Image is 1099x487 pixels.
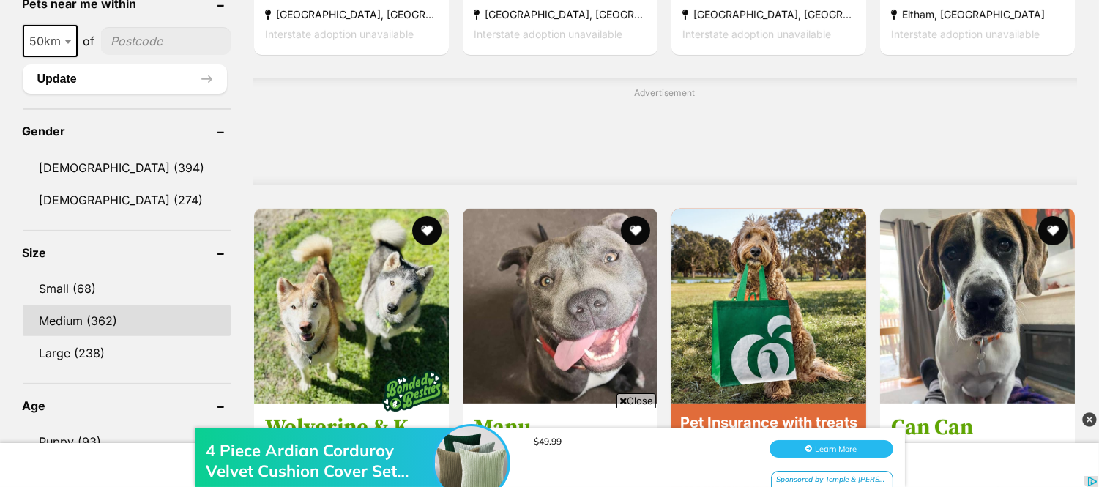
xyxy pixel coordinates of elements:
[265,4,438,24] strong: [GEOGRAPHIC_DATA], [GEOGRAPHIC_DATA]
[621,216,650,245] button: favourite
[23,246,231,259] header: Size
[412,216,442,245] button: favourite
[474,4,647,24] strong: [GEOGRAPHIC_DATA], [GEOGRAPHIC_DATA]
[265,28,414,40] span: Interstate adoption unavailable
[101,27,231,55] input: postcode
[23,64,228,94] button: Update
[23,25,78,57] span: 50km
[474,28,622,40] span: Interstate adoption unavailable
[253,78,1076,185] div: Advertisement
[1039,216,1068,245] button: favourite
[254,209,449,404] img: Wolverine & Koda - Siberian Husky Dog
[891,4,1064,24] strong: Eltham, [GEOGRAPHIC_DATA]
[23,338,231,368] a: Large (238)
[435,27,508,100] img: 4 Piece Ardian Corduroy Velvet Cushion Cover Set Colour: Green
[682,4,855,24] strong: [GEOGRAPHIC_DATA], [GEOGRAPHIC_DATA]
[24,31,76,51] span: 50km
[891,28,1040,40] span: Interstate adoption unavailable
[23,185,231,215] a: [DEMOGRAPHIC_DATA] (274)
[376,355,449,428] img: bonded besties
[616,393,656,408] span: Close
[23,152,231,183] a: [DEMOGRAPHIC_DATA] (394)
[83,32,95,50] span: of
[1082,412,1097,427] img: close_grey_3x.png
[682,28,831,40] span: Interstate adoption unavailable
[771,72,893,90] div: Sponsored by Temple & [PERSON_NAME]
[23,273,231,304] a: Small (68)
[463,209,657,404] img: Manu - American Staffordshire Terrier Dog
[23,124,231,138] header: Gender
[880,209,1075,404] img: Can Can - Beagle x Bull Arab Dog
[534,37,754,48] div: $49.99
[206,41,441,82] div: 4 Piece Ardian Corduroy Velvet Cushion Cover Set Colour: Green
[770,41,893,59] button: Learn More
[23,305,231,336] a: Medium (362)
